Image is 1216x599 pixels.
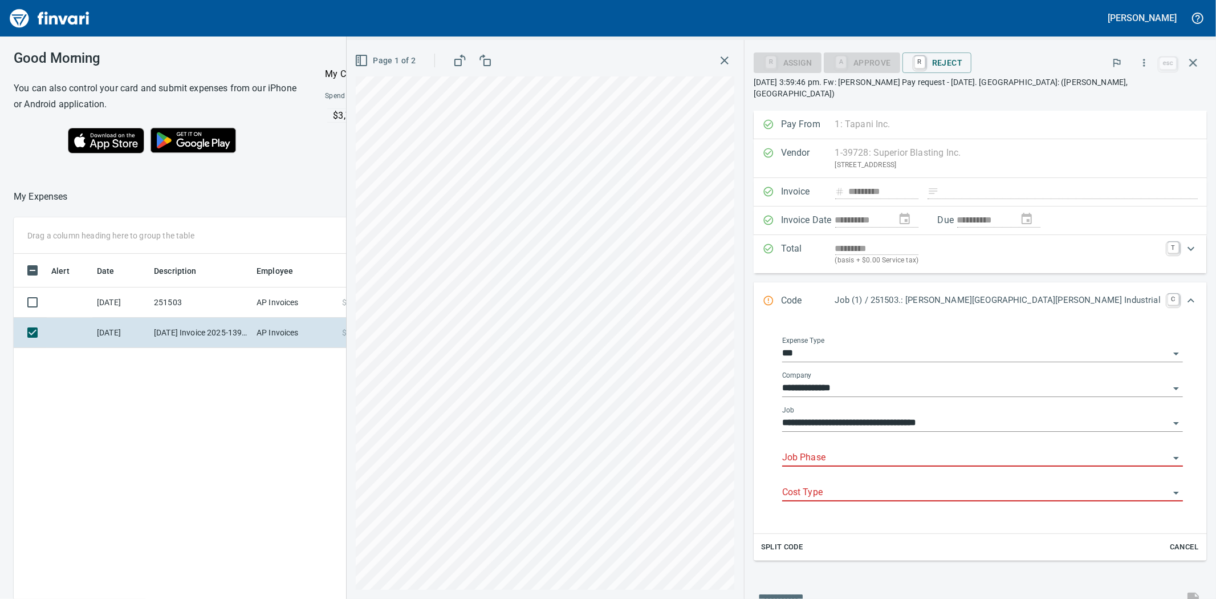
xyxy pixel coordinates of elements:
h5: [PERSON_NAME] [1108,12,1177,24]
nav: breadcrumb [14,190,68,204]
img: Download on the App Store [68,128,144,153]
img: Finvari [7,5,92,32]
p: My Expenses [14,190,68,204]
h3: Good Morning [14,50,296,66]
span: Alert [51,264,84,278]
span: Reject [912,53,962,72]
p: Online allowed [316,123,605,134]
td: AP Invoices [252,318,337,348]
td: [DATE] [92,318,149,348]
button: RReject [902,52,971,73]
td: [DATE] Invoice 2025-1393 from Superior Blasting Inc. (1-39728) [149,318,252,348]
p: (basis + $0.00 Service tax) [835,255,1161,266]
a: R [914,56,925,68]
button: [PERSON_NAME] [1105,9,1180,27]
div: Job Phase required [824,57,900,67]
span: $ [342,297,347,308]
button: More [1132,50,1157,75]
span: Close invoice [1157,49,1207,76]
h6: You can also control your card and submit expenses from our iPhone or Android application. [14,80,296,112]
p: [DATE] 3:59:46 pm. Fw: [PERSON_NAME] Pay request - [DATE]. [GEOGRAPHIC_DATA]: ([PERSON_NAME], [GE... [754,76,1207,99]
span: Employee [257,264,293,278]
span: Page 1 of 2 [357,54,416,68]
button: Cancel [1166,539,1202,556]
td: 251503 [149,288,252,318]
a: C [1168,294,1179,305]
span: $ [342,327,347,338]
label: Job [782,407,794,414]
span: Employee [257,264,308,278]
p: Job (1) / 251503.: [PERSON_NAME][GEOGRAPHIC_DATA][PERSON_NAME] Industrial [835,294,1161,307]
span: Spend Limits [325,91,485,102]
button: Page 1 of 2 [352,50,420,71]
span: Description [154,264,197,278]
button: Flag [1104,50,1129,75]
img: Get it on Google Play [144,122,242,159]
a: T [1168,242,1179,253]
button: Open [1168,346,1184,362]
p: Drag a column heading here to group the table [27,230,194,241]
button: Open [1168,381,1184,396]
td: AP Invoices [252,288,337,318]
span: Alert [51,264,70,278]
div: Expand [754,282,1207,320]
span: Split Code [761,541,803,554]
td: [DATE] [92,288,149,318]
button: Open [1168,415,1184,431]
label: Company [782,372,812,379]
label: Expense Type [782,337,824,344]
span: Date [97,264,129,278]
button: Open [1168,450,1184,466]
span: Date [97,264,115,278]
span: Description [154,264,212,278]
a: esc [1160,57,1177,70]
div: Expand [754,235,1207,273]
div: Assign [754,57,821,67]
span: Cancel [1169,541,1199,554]
p: Code [781,294,835,309]
button: Open [1168,485,1184,501]
p: $3,769 left this month [333,109,603,123]
p: Total [781,242,835,266]
p: My Card (···2826) [325,67,410,81]
div: Expand [754,320,1207,561]
button: Split Code [758,539,806,556]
